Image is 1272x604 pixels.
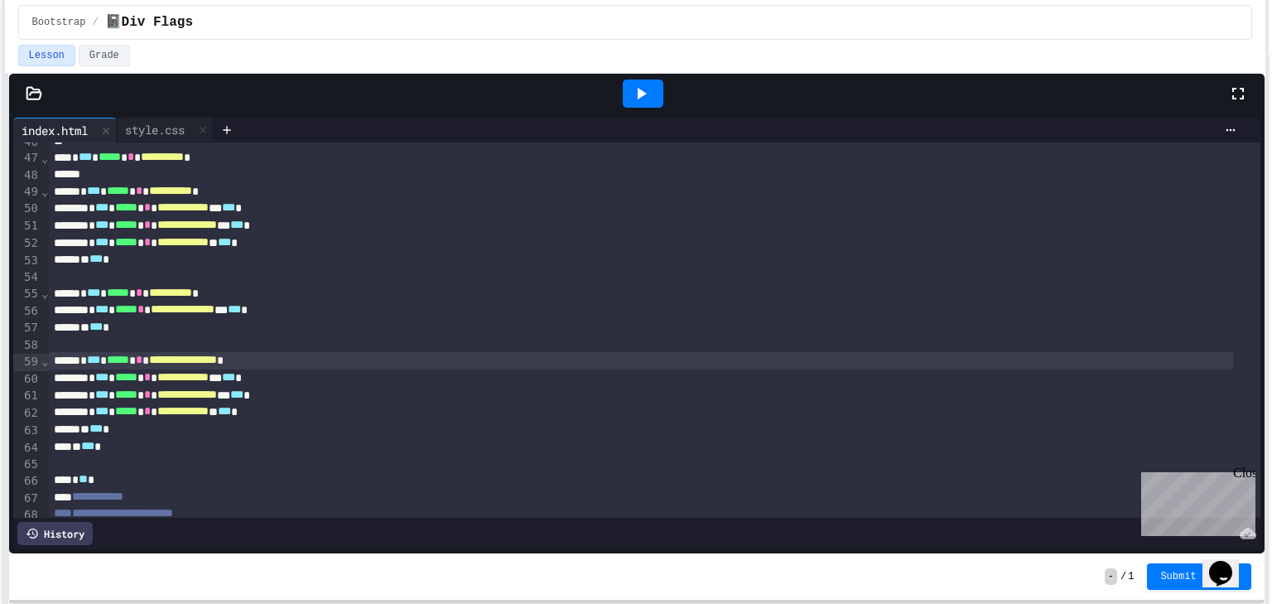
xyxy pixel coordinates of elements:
div: 49 [13,184,41,201]
iframe: chat widget [1135,466,1255,536]
span: Fold line [41,185,49,198]
div: Chat with us now!Close [7,7,114,105]
button: Lesson [18,45,75,66]
div: 61 [13,388,41,405]
span: / [1120,570,1126,583]
div: 64 [13,440,41,457]
span: Fold line [41,355,49,368]
div: 46 [13,134,41,151]
span: - [1105,568,1117,585]
button: Submit Answer [1147,563,1251,590]
span: Bootstrap [32,16,86,29]
div: 50 [13,201,41,218]
div: 62 [13,405,41,423]
div: History [17,522,93,545]
span: / [92,16,98,29]
span: 1 [1128,570,1134,583]
iframe: chat widget [1202,538,1255,587]
div: 63 [13,423,41,440]
div: 65 [13,457,41,473]
div: 66 [13,473,41,490]
span: Fold line [41,287,49,300]
div: 52 [13,235,41,253]
span: Submit Answer [1160,570,1238,583]
div: index.html [13,118,117,143]
div: 67 [13,490,41,508]
div: 60 [13,371,41,389]
div: index.html [13,122,96,139]
div: 57 [13,320,41,337]
div: 54 [13,269,41,286]
div: 55 [13,286,41,303]
span: 📓Div Flags [105,12,193,32]
div: 51 [13,218,41,235]
div: style.css [117,118,214,143]
div: 48 [13,167,41,184]
div: 68 [13,507,41,524]
div: style.css [117,121,193,138]
div: 58 [13,337,41,354]
div: 53 [13,253,41,270]
button: Grade [79,45,130,66]
div: 59 [13,354,41,371]
div: 56 [13,303,41,321]
span: Fold line [41,152,49,165]
div: 47 [13,150,41,167]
